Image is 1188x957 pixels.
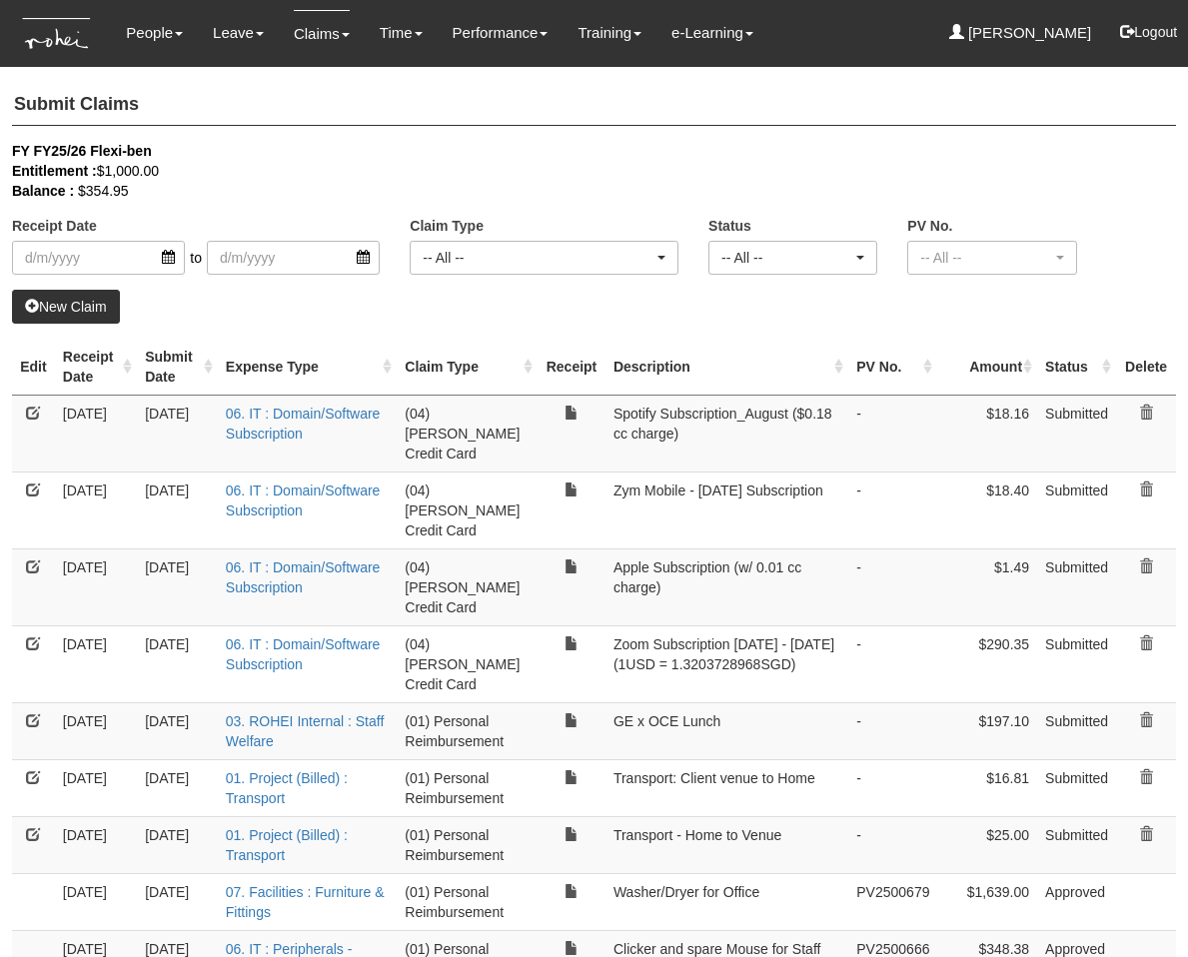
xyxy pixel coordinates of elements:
a: 06. IT : Domain/Software Subscription [226,636,381,672]
th: Status : activate to sort column ascending [1037,339,1116,396]
td: Submitted [1037,395,1116,472]
td: - [848,759,937,816]
a: Leave [213,10,264,56]
td: (04) [PERSON_NAME] Credit Card [397,625,538,702]
td: [DATE] [137,702,218,759]
td: $290.35 [937,625,1037,702]
th: Amount : activate to sort column ascending [937,339,1037,396]
td: Submitted [1037,548,1116,625]
td: $18.40 [937,472,1037,548]
b: Entitlement : [12,163,97,179]
td: $197.10 [937,702,1037,759]
td: $25.00 [937,816,1037,873]
td: (04) [PERSON_NAME] Credit Card [397,395,538,472]
td: (04) [PERSON_NAME] Credit Card [397,472,538,548]
td: [DATE] [137,873,218,930]
td: - [848,472,937,548]
a: 01. Project (Billed) : Transport [226,770,348,806]
a: New Claim [12,290,120,324]
th: Claim Type : activate to sort column ascending [397,339,538,396]
td: PV2500679 [848,873,937,930]
label: Claim Type [410,216,484,236]
td: (01) Personal Reimbursement [397,759,538,816]
a: 06. IT : Domain/Software Subscription [226,406,381,442]
td: - [848,816,937,873]
td: [DATE] [55,395,137,472]
td: [DATE] [55,472,137,548]
td: $16.81 [937,759,1037,816]
td: Submitted [1037,625,1116,702]
td: Transport: Client venue to Home [605,759,848,816]
td: Transport - Home to Venue [605,816,848,873]
td: [DATE] [137,816,218,873]
button: -- All -- [410,241,678,275]
td: Washer/Dryer for Office [605,873,848,930]
th: Edit [12,339,55,396]
a: Training [578,10,641,56]
td: $1.49 [937,548,1037,625]
a: Time [380,10,423,56]
td: Submitted [1037,816,1116,873]
a: Performance [453,10,549,56]
td: [DATE] [55,816,137,873]
button: -- All -- [907,241,1076,275]
th: PV No. : activate to sort column ascending [848,339,937,396]
td: - [848,395,937,472]
td: [DATE] [137,548,218,625]
td: $18.16 [937,395,1037,472]
td: (01) Personal Reimbursement [397,702,538,759]
label: PV No. [907,216,952,236]
a: 03. ROHEI Internal : Staff Welfare [226,713,384,749]
span: $354.95 [78,183,129,199]
td: - [848,625,937,702]
th: Receipt [538,339,605,396]
b: Balance : [12,183,74,199]
a: [PERSON_NAME] [949,10,1092,56]
td: (01) Personal Reimbursement [397,873,538,930]
td: - [848,548,937,625]
td: [DATE] [55,702,137,759]
div: $1,000.00 [12,161,1146,181]
h4: Submit Claims [12,85,1176,126]
td: [DATE] [137,472,218,548]
a: 06. IT : Domain/Software Subscription [226,482,381,518]
td: Submitted [1037,702,1116,759]
td: [DATE] [137,625,218,702]
td: Zym Mobile - [DATE] Subscription [605,472,848,548]
a: 06. IT : Domain/Software Subscription [226,559,381,595]
td: [DATE] [55,759,137,816]
td: - [848,702,937,759]
td: [DATE] [55,625,137,702]
a: e-Learning [671,10,753,56]
a: 01. Project (Billed) : Transport [226,827,348,863]
td: Submitted [1037,472,1116,548]
span: to [185,241,207,275]
td: [DATE] [137,759,218,816]
td: [DATE] [55,873,137,930]
label: Receipt Date [12,216,97,236]
td: [DATE] [55,548,137,625]
th: Submit Date : activate to sort column ascending [137,339,218,396]
a: 07. Facilities : Furniture & Fittings [226,884,385,920]
b: FY FY25/26 Flexi-ben [12,143,152,159]
td: Approved [1037,873,1116,930]
a: People [126,10,183,56]
th: Description : activate to sort column ascending [605,339,848,396]
div: -- All -- [920,248,1051,268]
input: d/m/yyyy [12,241,185,275]
label: Status [708,216,751,236]
a: Claims [294,10,350,57]
div: -- All -- [721,248,852,268]
th: Delete [1116,339,1176,396]
th: Receipt Date : activate to sort column ascending [55,339,137,396]
td: (01) Personal Reimbursement [397,816,538,873]
td: Zoom Subscription [DATE] - [DATE] (1USD = 1.3203728968SGD) [605,625,848,702]
td: GE x OCE Lunch [605,702,848,759]
th: Expense Type : activate to sort column ascending [218,339,397,396]
td: (04) [PERSON_NAME] Credit Card [397,548,538,625]
button: -- All -- [708,241,877,275]
div: -- All -- [423,248,653,268]
td: Apple Subscription (w/ 0.01 cc charge) [605,548,848,625]
td: Spotify Subscription_August ($0.18 cc charge) [605,395,848,472]
input: d/m/yyyy [207,241,380,275]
